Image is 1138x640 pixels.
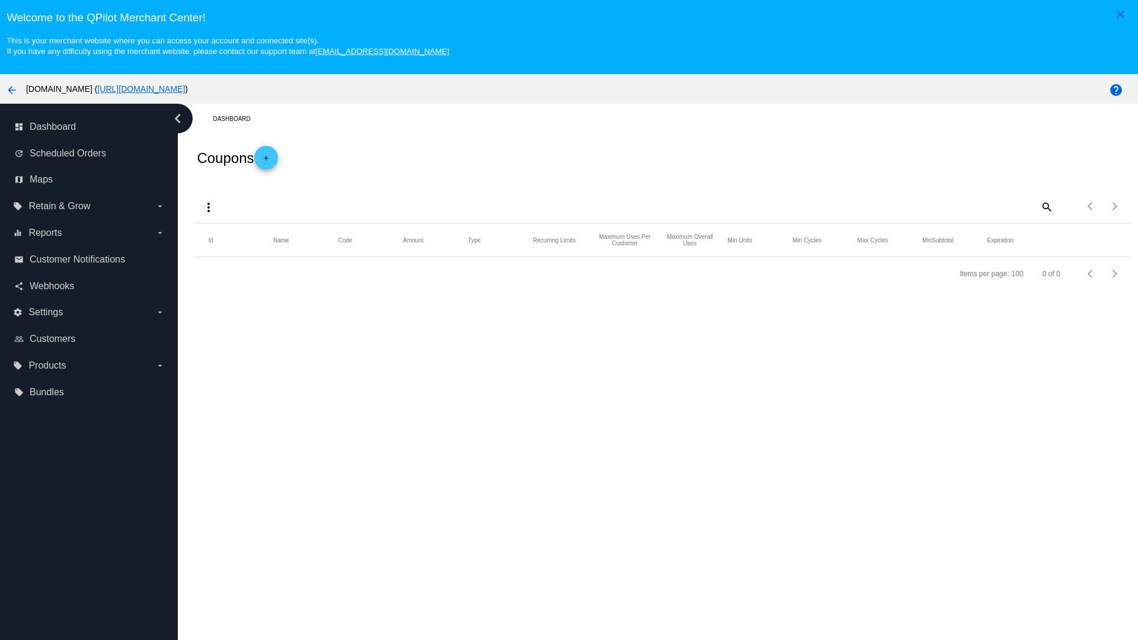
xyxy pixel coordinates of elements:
button: Change sorting for MinCycles [792,236,821,244]
small: This is your merchant website where you can access your account and connected site(s). If you hav... [7,36,449,56]
i: arrow_drop_down [155,361,165,370]
button: Next page [1103,194,1127,218]
a: update Scheduled Orders [14,144,165,163]
button: Change sorting for Name [273,236,289,244]
mat-icon: more_vert [202,200,216,215]
button: Change sorting for Amount [403,236,423,244]
div: 0 of 0 [1043,270,1060,278]
i: arrow_drop_down [155,201,165,211]
a: [URL][DOMAIN_NAME] [97,84,185,94]
i: update [14,149,24,158]
i: settings [13,308,23,317]
a: email Customer Notifications [14,250,165,269]
mat-icon: arrow_back [5,83,19,97]
a: map Maps [14,170,165,189]
i: share [14,281,24,291]
h2: Coupons [197,146,277,169]
span: Dashboard [30,121,76,132]
button: Change sorting for MinSubtotal [922,236,954,244]
a: Dashboard [213,110,261,128]
i: email [14,255,24,264]
mat-icon: add [259,154,273,168]
i: people_outline [14,334,24,344]
span: Scheduled Orders [30,148,106,159]
a: local_offer Bundles [14,383,165,402]
a: [EMAIL_ADDRESS][DOMAIN_NAME] [315,47,449,56]
button: Change sorting for Id [208,236,213,244]
i: dashboard [14,122,24,132]
span: Retain & Grow [28,201,90,212]
span: Customer Notifications [30,254,125,265]
button: Change sorting for CustomerConversionLimits [598,233,653,247]
button: Change sorting for ExpirationDate [987,236,1014,244]
mat-icon: search [1039,197,1053,216]
a: share Webhooks [14,277,165,296]
a: dashboard Dashboard [14,117,165,136]
i: local_offer [13,361,23,370]
i: local_offer [14,388,24,397]
i: equalizer [13,228,23,238]
mat-icon: help [1109,83,1123,97]
button: Previous page [1079,262,1103,286]
span: Customers [30,334,75,344]
button: Change sorting for MinUnits [728,236,753,244]
div: Items per page: [960,270,1009,278]
span: [DOMAIN_NAME] ( ) [26,84,188,94]
mat-icon: close [1113,7,1127,21]
span: Reports [28,228,62,238]
button: Next page [1103,262,1127,286]
button: Change sorting for DiscountType [468,236,481,244]
button: Change sorting for MaxCycles [858,236,888,244]
button: Previous page [1079,194,1103,218]
span: Bundles [30,387,64,398]
i: chevron_left [168,109,187,128]
button: Change sorting for Code [338,236,352,244]
i: arrow_drop_down [155,228,165,238]
i: map [14,175,24,184]
span: Settings [28,307,63,318]
div: 100 [1012,270,1024,278]
i: local_offer [13,201,23,211]
span: Maps [30,174,53,185]
i: arrow_drop_down [155,308,165,317]
button: Change sorting for SiteConversionLimits [663,233,717,247]
button: Change sorting for RecurringLimits [533,236,576,244]
h3: Welcome to the QPilot Merchant Center! [7,11,1131,24]
span: Webhooks [30,281,74,292]
span: Products [28,360,66,371]
a: people_outline Customers [14,329,165,348]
